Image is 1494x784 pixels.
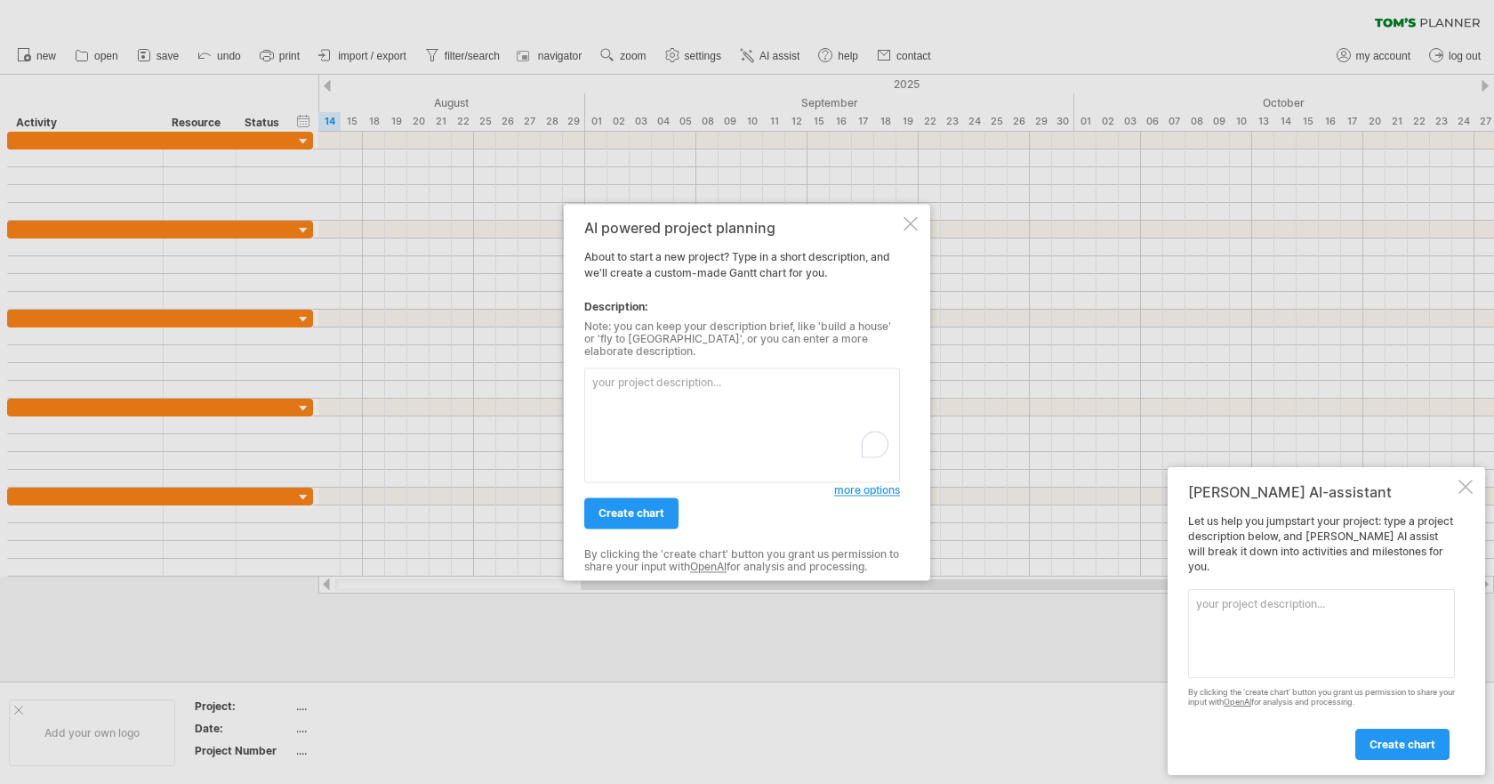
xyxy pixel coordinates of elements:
div: [PERSON_NAME] AI-assistant [1188,483,1455,501]
div: Note: you can keep your description brief, like 'build a house' or 'fly to [GEOGRAPHIC_DATA]', or... [584,320,900,359]
textarea: To enrich screen reader interactions, please activate Accessibility in Grammarly extension settings [584,368,900,482]
div: By clicking the 'create chart' button you grant us permission to share your input with for analys... [1188,688,1455,707]
div: AI powered project planning [584,220,900,236]
span: create chart [598,506,664,520]
a: create chart [584,497,679,529]
a: create chart [1355,729,1450,760]
span: more options [834,483,900,497]
a: OpenAI [1224,697,1251,707]
a: OpenAI [690,561,727,574]
a: more options [834,482,900,498]
span: create chart [1369,738,1435,751]
div: Description: [584,299,900,315]
div: About to start a new project? Type in a short description, and we'll create a custom-made Gantt c... [584,220,900,564]
div: By clicking the 'create chart' button you grant us permission to share your input with for analys... [584,548,900,574]
div: Let us help you jumpstart your project: type a project description below, and [PERSON_NAME] AI as... [1188,514,1455,759]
